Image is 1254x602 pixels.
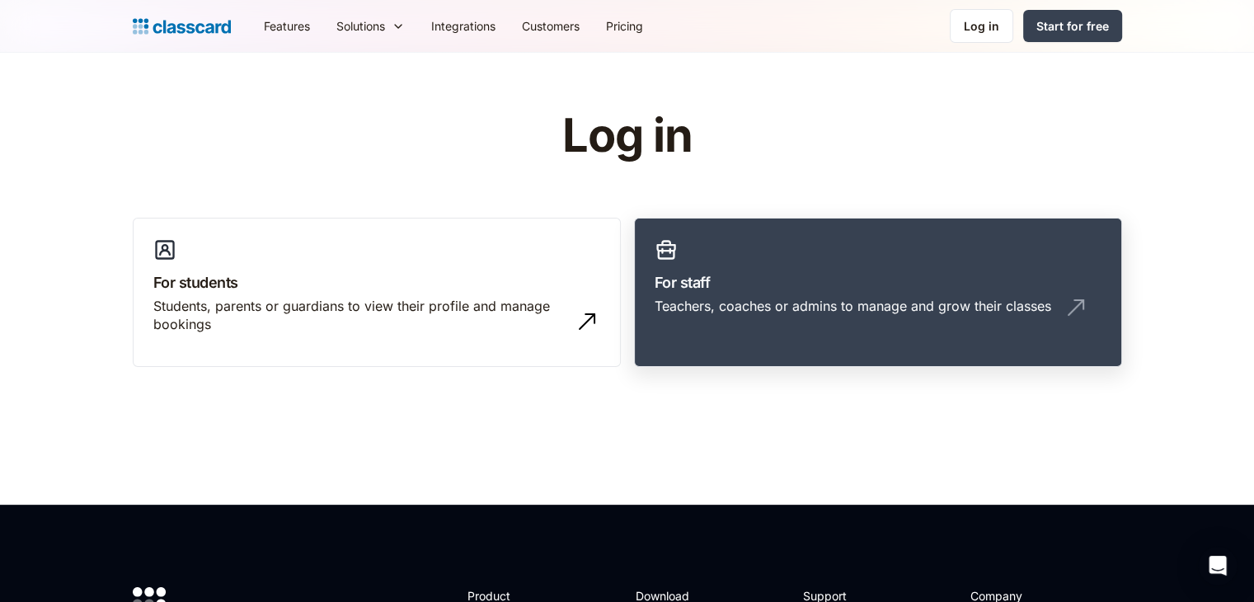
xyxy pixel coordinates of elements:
[153,271,600,294] h3: For students
[950,9,1013,43] a: Log in
[1023,10,1122,42] a: Start for free
[365,111,889,162] h1: Log in
[153,297,567,334] div: Students, parents or guardians to view their profile and manage bookings
[336,17,385,35] div: Solutions
[1036,17,1109,35] div: Start for free
[1198,546,1238,586] div: Open Intercom Messenger
[418,7,509,45] a: Integrations
[655,271,1101,294] h3: For staff
[593,7,656,45] a: Pricing
[133,15,231,38] a: home
[634,218,1122,368] a: For staffTeachers, coaches or admins to manage and grow their classes
[964,17,999,35] div: Log in
[323,7,418,45] div: Solutions
[509,7,593,45] a: Customers
[133,218,621,368] a: For studentsStudents, parents or guardians to view their profile and manage bookings
[655,297,1051,315] div: Teachers, coaches or admins to manage and grow their classes
[251,7,323,45] a: Features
